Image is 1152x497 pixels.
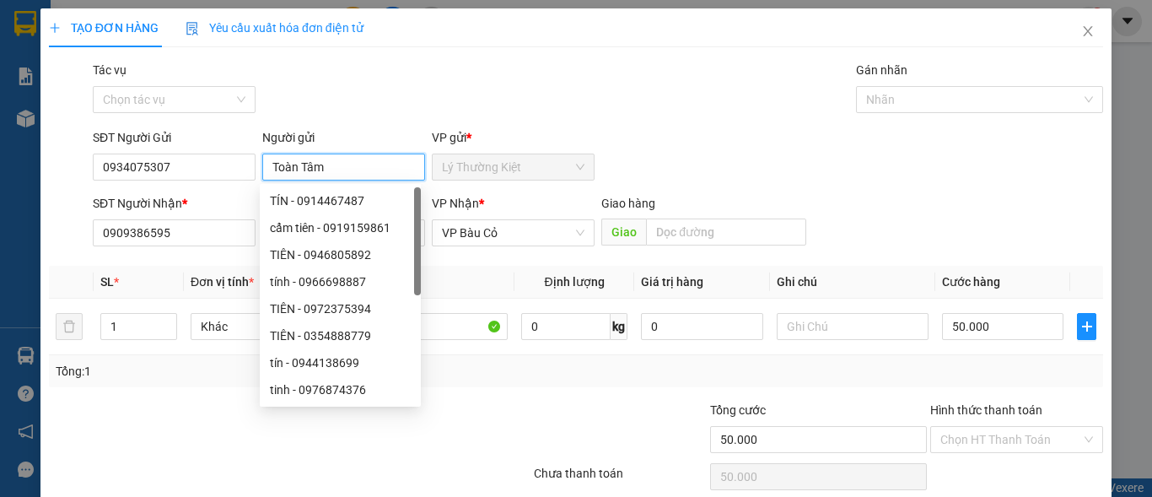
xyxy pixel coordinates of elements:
div: 0342277897 [161,55,297,78]
span: Lý Thường Kiệt [442,154,584,180]
input: VD: Bàn, Ghế [356,313,508,340]
span: Giao [601,219,646,246]
div: Tổng: 1 [56,362,446,381]
div: tinh - 0976874376 [270,381,411,399]
span: Giá trị hàng [641,275,703,289]
span: Yêu cầu xuất hóa đơn điện tử [186,21,363,35]
span: Cước hàng [942,275,1000,289]
div: Bàu Đồn [161,14,297,35]
span: plus [49,22,61,34]
div: HAY [14,55,149,75]
div: 50.000 [159,109,299,132]
span: Khác [201,314,332,339]
div: Chưa thanh toán [532,464,708,494]
div: thuan [161,35,297,55]
span: TẠO ĐƠN HÀNG [49,21,159,35]
span: Nhận: [161,16,202,34]
div: TIÊN - 0972375394 [270,300,411,318]
span: Gửi: [14,16,40,34]
span: Giao hàng [601,197,655,210]
div: Người gửi [262,128,425,147]
div: cẩm tiên - 0919159861 [270,219,411,237]
div: TIÊN - 0354888779 [270,327,411,345]
div: Lý Thường Kiệt [14,14,149,55]
input: Ghi Chú [777,313,929,340]
img: icon [186,22,199,35]
div: TIÊN - 0946805892 [270,246,411,264]
span: VP Nhận [432,197,479,210]
span: VP Bàu Cỏ [442,220,584,246]
div: TÍN - 0914467487 [270,192,411,210]
label: Gán nhãn [856,63,907,77]
div: tính - 0966698887 [270,273,411,291]
div: tính - 0966698887 [260,268,421,295]
label: Hình thức thanh toán [930,403,1042,417]
label: Tác vụ [93,63,127,77]
div: VP gửi [432,128,595,147]
div: TÍN - 0914467487 [260,187,421,214]
div: tín - 0944138699 [260,349,421,376]
input: 0 [641,313,762,340]
div: 0772557989 [14,75,149,99]
button: Close [1064,8,1112,56]
span: Tổng cước [710,403,766,417]
button: delete [56,313,83,340]
span: Định lượng [544,275,604,289]
input: Dọc đường [646,219,806,246]
div: tinh - 0976874376 [260,376,421,403]
div: cẩm tiên - 0919159861 [260,214,421,241]
th: Ghi chú [770,266,935,299]
div: SĐT Người Gửi [93,128,256,147]
button: plus [1077,313,1096,340]
div: TIÊN - 0946805892 [260,241,421,268]
span: kg [611,313,627,340]
span: close [1081,24,1095,38]
div: SĐT Người Nhận [93,194,256,213]
div: TIÊN - 0354888779 [260,322,421,349]
div: tín - 0944138699 [270,354,411,372]
span: plus [1078,320,1095,333]
div: TIÊN - 0972375394 [260,295,421,322]
span: Đơn vị tính [191,275,254,289]
span: SL [100,275,114,289]
span: CC : [159,113,182,131]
